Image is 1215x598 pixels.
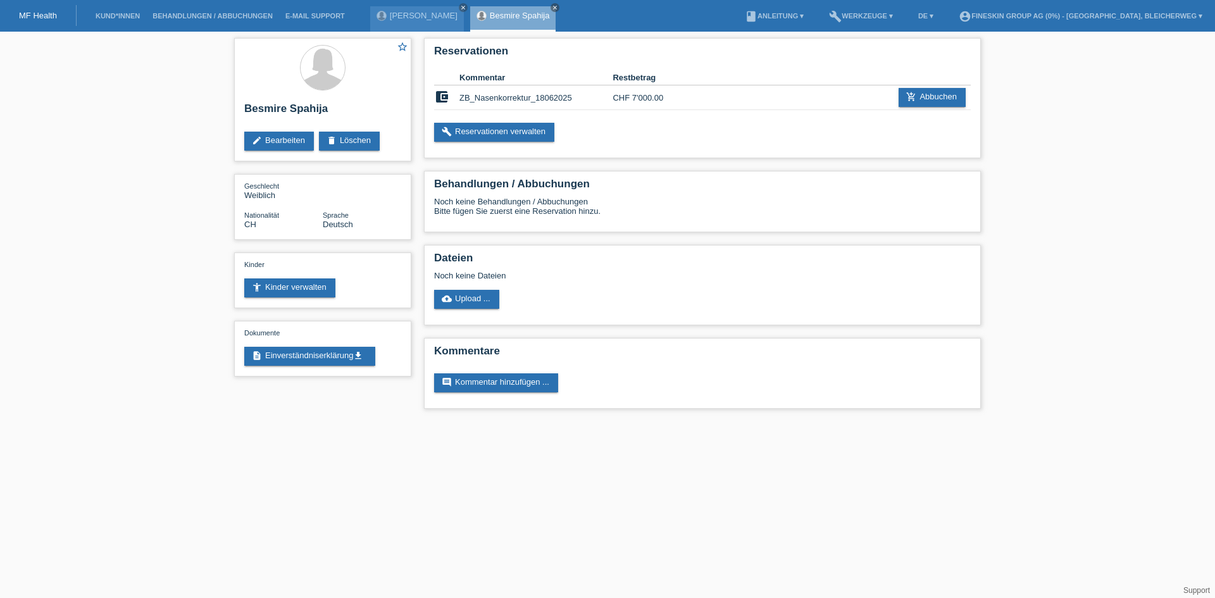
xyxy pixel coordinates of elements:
a: buildWerkzeuge ▾ [823,12,899,20]
i: close [552,4,558,11]
th: Kommentar [459,70,613,85]
a: DE ▾ [912,12,940,20]
a: add_shopping_cartAbbuchen [899,88,966,107]
a: bookAnleitung ▾ [738,12,810,20]
i: close [460,4,466,11]
a: Kund*innen [89,12,146,20]
i: account_balance_wallet [434,89,449,104]
i: accessibility_new [252,282,262,292]
div: Weiblich [244,181,323,200]
h2: Dateien [434,252,971,271]
a: MF Health [19,11,57,20]
a: Besmire Spahija [490,11,550,20]
h2: Reservationen [434,45,971,64]
td: ZB_Nasenkorrektur_18062025 [459,85,613,110]
i: book [745,10,757,23]
a: [PERSON_NAME] [390,11,458,20]
i: build [829,10,842,23]
h2: Kommentare [434,345,971,364]
a: commentKommentar hinzufügen ... [434,373,558,392]
a: account_circleFineSkin Group AG (0%) - [GEOGRAPHIC_DATA], Bleicherweg ▾ [952,12,1209,20]
th: Restbetrag [613,70,689,85]
span: Kinder [244,261,265,268]
h2: Behandlungen / Abbuchungen [434,178,971,197]
a: deleteLöschen [319,132,380,151]
div: Noch keine Behandlungen / Abbuchungen Bitte fügen Sie zuerst eine Reservation hinzu. [434,197,971,225]
span: Deutsch [323,220,353,229]
a: star_border [397,41,408,54]
span: Schweiz [244,220,256,229]
i: description [252,351,262,361]
i: account_circle [959,10,971,23]
i: build [442,127,452,137]
a: Support [1183,586,1210,595]
a: buildReservationen verwalten [434,123,554,142]
a: E-Mail Support [279,12,351,20]
a: close [551,3,559,12]
div: Noch keine Dateien [434,271,821,280]
i: star_border [397,41,408,53]
i: comment [442,377,452,387]
i: edit [252,135,262,146]
span: Geschlecht [244,182,279,190]
i: cloud_upload [442,294,452,304]
a: editBearbeiten [244,132,314,151]
span: Nationalität [244,211,279,219]
span: Sprache [323,211,349,219]
h2: Besmire Spahija [244,103,401,121]
a: close [459,3,468,12]
i: get_app [353,351,363,361]
i: add_shopping_cart [906,92,916,102]
span: Dokumente [244,329,280,337]
i: delete [327,135,337,146]
td: CHF 7'000.00 [613,85,689,110]
a: Behandlungen / Abbuchungen [146,12,279,20]
a: descriptionEinverständniserklärungget_app [244,347,375,366]
a: cloud_uploadUpload ... [434,290,499,309]
a: accessibility_newKinder verwalten [244,278,335,297]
